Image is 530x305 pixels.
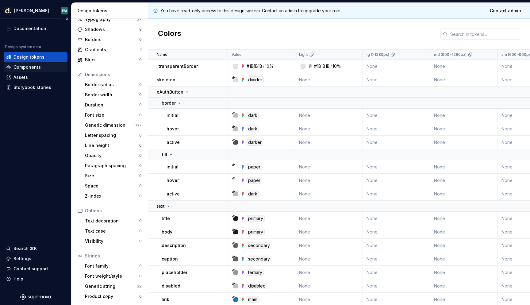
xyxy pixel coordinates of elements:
[247,229,265,235] div: primary
[4,244,67,253] button: Search ⌘K
[247,76,264,83] div: divider
[85,47,140,53] div: Gradients
[85,16,137,22] div: Typography
[162,242,186,249] p: description
[13,276,23,282] div: Help
[167,191,180,197] p: active
[85,218,139,224] div: Text decoration
[85,238,139,244] div: Visibility
[139,294,142,299] div: 0
[83,80,144,90] a: Border radius0
[167,177,179,183] p: hover
[162,152,167,158] p: fill
[430,212,498,225] td: None
[363,279,430,293] td: None
[263,63,264,69] div: /
[247,139,263,146] div: darker
[85,26,139,33] div: Shadows
[330,63,332,69] div: /
[295,239,363,252] td: None
[137,17,142,22] div: 37
[85,228,139,234] div: Text case
[430,73,498,87] td: None
[4,7,12,14] img: b918d911-6884-482e-9304-cbecc30deec6.png
[85,142,139,149] div: Line height
[363,225,430,239] td: None
[85,173,139,179] div: Size
[75,14,144,24] a: Typography37
[139,163,142,168] div: 0
[247,125,259,132] div: dark
[295,174,363,187] td: None
[295,160,363,174] td: None
[4,254,67,264] a: Settings
[162,215,170,222] p: title
[75,55,144,65] a: Blurs0
[4,24,67,33] a: Documentation
[4,72,67,82] a: Assets
[4,52,67,62] a: Design tokens
[83,216,144,226] a: Text decoration0
[83,291,144,301] a: Product copy0
[75,35,144,44] a: Borders0
[85,183,139,189] div: Space
[13,74,28,80] div: Assets
[430,122,498,136] td: None
[1,4,70,17] button: [PERSON_NAME] UIEM
[83,100,144,110] a: Duration0
[363,174,430,187] td: None
[430,174,498,187] td: None
[139,27,142,32] div: 8
[363,122,430,136] td: None
[247,191,259,197] div: dark
[83,181,144,191] a: Space0
[430,225,498,239] td: None
[139,82,142,87] div: 0
[247,177,262,184] div: paper
[430,279,498,293] td: None
[295,109,363,122] td: None
[295,122,363,136] td: None
[247,296,259,303] div: main
[314,63,330,69] div: #1B1B1B
[167,126,179,132] p: hover
[85,112,139,118] div: Font size
[162,229,172,235] p: body
[332,63,341,69] div: 10%
[20,294,51,300] svg: Supernova Logo
[295,252,363,266] td: None
[247,164,262,170] div: paper
[85,37,139,43] div: Borders
[14,8,53,14] div: [PERSON_NAME] UI
[139,229,142,234] div: 0
[83,110,144,120] a: Font size0
[295,279,363,293] td: None
[139,57,142,62] div: 0
[5,44,41,49] div: Design system data
[167,164,179,170] p: initial
[13,256,31,262] div: Settings
[85,122,135,128] div: Generic dimension
[157,89,183,95] p: oAuthButton
[363,266,430,279] td: None
[85,152,139,159] div: Opacity
[162,256,178,262] p: caption
[83,171,144,181] a: Size0
[4,62,67,72] a: Components
[135,123,142,128] div: 137
[247,112,259,119] div: dark
[160,8,341,14] p: You have read-only access to this design system. Contact an admin to upgrade your role.
[363,73,430,87] td: None
[157,63,198,69] p: _transparentBorder
[83,261,144,271] a: Font family0
[85,293,139,299] div: Product copy
[363,187,430,201] td: None
[137,284,142,289] div: 32
[167,139,180,145] p: active
[232,52,242,57] p: Value
[363,60,430,73] td: None
[363,136,430,149] td: None
[162,283,180,289] p: disabled
[139,153,142,158] div: 0
[247,283,267,289] div: disabled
